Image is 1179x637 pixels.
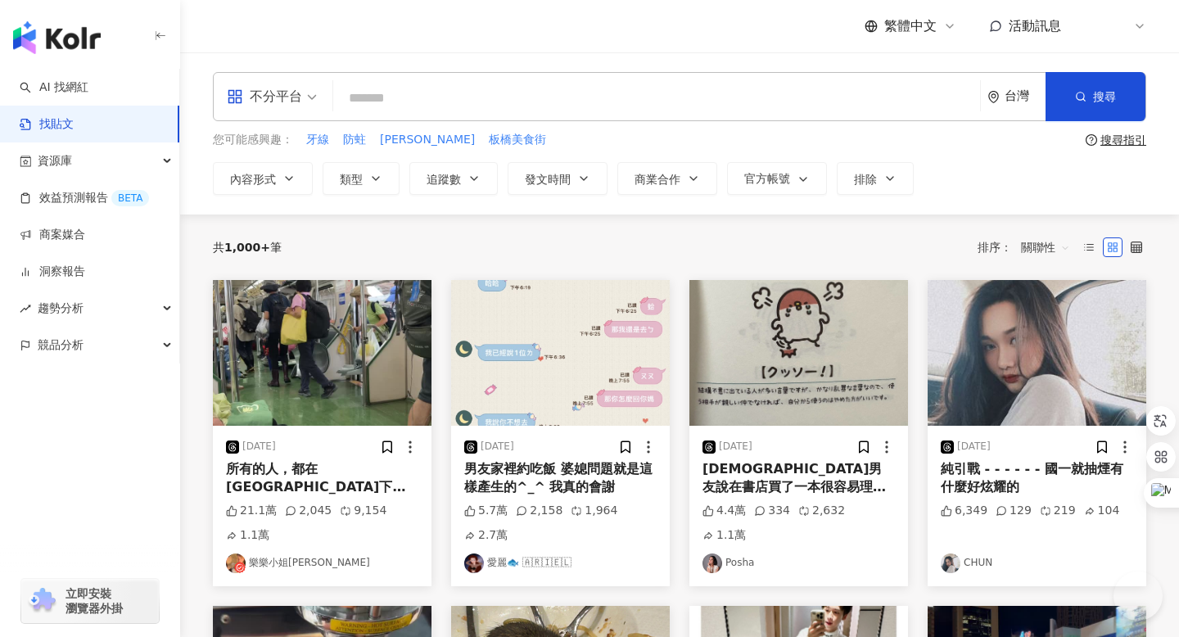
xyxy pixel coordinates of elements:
div: 1,964 [571,503,617,519]
span: 立即安裝 瀏覽器外掛 [65,586,123,616]
div: [DATE] [957,440,991,454]
span: [PERSON_NAME] [380,132,475,148]
img: chrome extension [26,588,58,614]
span: 趨勢分析 [38,290,84,327]
span: 防蛀 [343,132,366,148]
span: 商業合作 [635,173,680,186]
span: 資源庫 [38,142,72,179]
button: 官方帳號 [727,162,827,195]
div: 台灣 [1005,89,1046,103]
div: 2,158 [516,503,562,519]
div: [DATE] [481,440,514,454]
a: KOL Avatar樂樂小姐[PERSON_NAME] [226,553,418,573]
span: 搜尋 [1093,90,1116,103]
a: 找貼文 [20,116,74,133]
span: 1,000+ [224,241,270,254]
span: 繁體中文 [884,17,937,35]
button: 內容形式 [213,162,313,195]
span: 官方帳號 [744,172,790,185]
img: post-image [213,280,431,426]
a: searchAI 找網紅 [20,79,88,96]
button: 追蹤數 [409,162,498,195]
div: [DEMOGRAPHIC_DATA]男友說在書店買了一本很容易理解的中文書 我只能說怎麼那麼的接地氣啦🤣🤣 [702,460,895,497]
button: 牙線 [305,131,330,149]
div: 334 [754,503,790,519]
img: post-image [451,280,670,426]
span: environment [987,91,1000,103]
span: 牙線 [306,132,329,148]
button: 商業合作 [617,162,717,195]
span: 關聯性 [1021,234,1070,260]
span: 板橋美食街 [489,132,546,148]
button: 發文時間 [508,162,608,195]
span: 排除 [854,173,877,186]
div: 1.1萬 [226,527,269,544]
span: 發文時間 [525,173,571,186]
div: 純引戰 - - - - - - 國一就抽煙有什麼好炫耀的 [941,460,1133,497]
img: KOL Avatar [702,553,722,573]
div: 不分平台 [227,84,302,110]
img: KOL Avatar [464,553,484,573]
span: appstore [227,88,243,105]
span: 類型 [340,173,363,186]
a: KOL AvatarPosha [702,553,895,573]
div: 9,154 [340,503,386,519]
div: 男友家裡約吃飯 婆媳問題就是這樣產生的^_^ 我真的會謝 [464,460,657,497]
button: 類型 [323,162,400,195]
a: 效益預測報告BETA [20,190,149,206]
div: 129 [996,503,1032,519]
span: K [1106,17,1113,35]
div: 4.4萬 [702,503,746,519]
button: 板橋美食街 [488,131,547,149]
div: 6,349 [941,503,987,519]
span: 內容形式 [230,173,276,186]
img: KOL Avatar [941,553,960,573]
button: 搜尋 [1046,72,1145,121]
a: chrome extension立即安裝 瀏覽器外掛 [21,579,159,623]
div: [DATE] [242,440,276,454]
span: question-circle [1086,134,1097,146]
a: 洞察報告 [20,264,85,280]
iframe: Help Scout Beacon - Open [1113,571,1163,621]
button: [PERSON_NAME] [379,131,476,149]
div: 21.1萬 [226,503,277,519]
span: rise [20,303,31,314]
span: 競品分析 [38,327,84,364]
div: 搜尋指引 [1100,133,1146,147]
button: 防蛀 [342,131,367,149]
div: 2.7萬 [464,527,508,544]
button: 排除 [837,162,914,195]
div: 共 筆 [213,241,282,254]
div: 104 [1084,503,1120,519]
span: 您可能感興趣： [213,132,293,148]
div: 5.7萬 [464,503,508,519]
span: 追蹤數 [427,173,461,186]
div: 2,045 [285,503,332,519]
div: 1.1萬 [702,527,746,544]
img: logo [13,21,101,54]
div: 219 [1040,503,1076,519]
span: 活動訊息 [1009,18,1061,34]
a: 商案媒合 [20,227,85,243]
a: KOL Avatar愛麗🐟 🇦​🇷​🇮​🇪​🇱 [464,553,657,573]
div: [DATE] [719,440,752,454]
div: 排序： [978,234,1079,260]
div: 2,632 [798,503,845,519]
img: post-image [689,280,908,426]
a: KOL AvatarCHUN [941,553,1133,573]
div: 所有的人，都在[GEOGRAPHIC_DATA]下車 這個畫面太感動 [226,460,418,497]
img: post-image [928,280,1146,426]
img: KOL Avatar [226,553,246,573]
